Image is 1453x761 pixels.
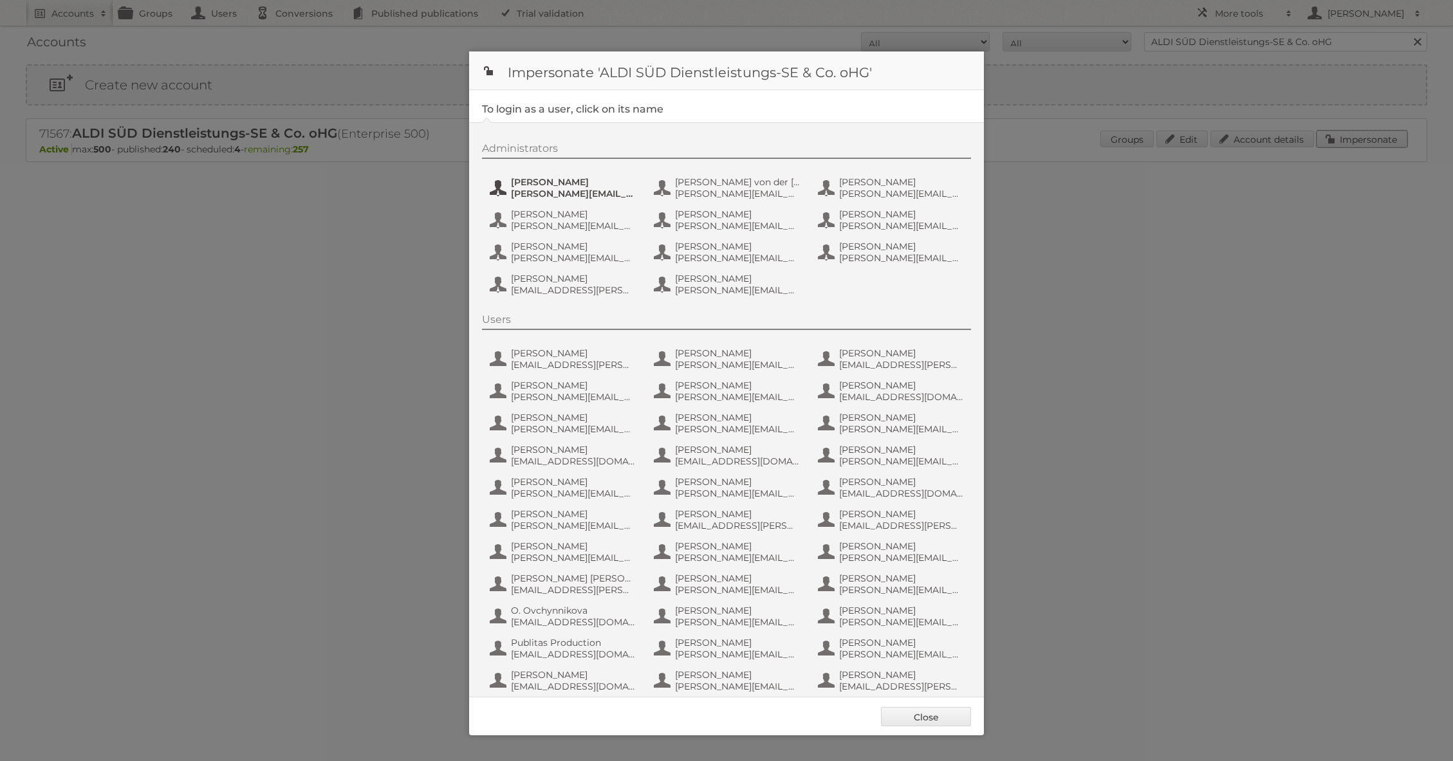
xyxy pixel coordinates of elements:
span: [PERSON_NAME][EMAIL_ADDRESS][DOMAIN_NAME] [675,188,800,199]
span: [PERSON_NAME] [511,669,636,681]
span: [PERSON_NAME] [511,412,636,423]
button: [PERSON_NAME] [PERSON_NAME][EMAIL_ADDRESS][PERSON_NAME][DOMAIN_NAME] [488,378,640,404]
span: [PERSON_NAME] [511,540,636,552]
span: [PERSON_NAME][EMAIL_ADDRESS][DOMAIN_NAME] [511,188,636,199]
button: [PERSON_NAME] [EMAIL_ADDRESS][PERSON_NAME][DOMAIN_NAME] [652,507,804,533]
button: O. Ovchynnikova [EMAIL_ADDRESS][DOMAIN_NAME] [488,603,640,629]
span: [PERSON_NAME] [511,508,636,520]
span: [PERSON_NAME] [839,637,964,648]
button: Publitas Production [EMAIL_ADDRESS][DOMAIN_NAME] [488,636,640,661]
span: [PERSON_NAME][EMAIL_ADDRESS][PERSON_NAME][DOMAIN_NAME] [675,391,800,403]
button: [PERSON_NAME] [PERSON_NAME][EMAIL_ADDRESS][PERSON_NAME][DOMAIN_NAME] [817,571,968,597]
button: [PERSON_NAME] [PERSON_NAME][EMAIL_ADDRESS][PERSON_NAME][DOMAIN_NAME] [652,271,804,297]
button: [PERSON_NAME] [PERSON_NAME][EMAIL_ADDRESS][PERSON_NAME][DOMAIN_NAME] [652,636,804,661]
button: [PERSON_NAME] [PERSON_NAME][EMAIL_ADDRESS][PERSON_NAME][DOMAIN_NAME] [652,571,804,597]
button: [PERSON_NAME] [EMAIL_ADDRESS][PERSON_NAME][DOMAIN_NAME] [817,507,968,533]
span: [PERSON_NAME][EMAIL_ADDRESS][PERSON_NAME][DOMAIN_NAME] [839,252,964,264]
span: [PERSON_NAME] [511,444,636,455]
button: [PERSON_NAME] [EMAIL_ADDRESS][DOMAIN_NAME] [817,475,968,500]
h1: Impersonate 'ALDI SÜD Dienstleistungs-SE & Co. oHG' [469,51,984,90]
span: [PERSON_NAME][EMAIL_ADDRESS][PERSON_NAME][DOMAIN_NAME] [675,284,800,296]
span: [PERSON_NAME] [511,176,636,188]
span: [PERSON_NAME][EMAIL_ADDRESS][DOMAIN_NAME] [675,552,800,564]
button: [PERSON_NAME] [PERSON_NAME][EMAIL_ADDRESS][PERSON_NAME][DOMAIN_NAME] [652,207,804,233]
span: [PERSON_NAME] von der [PERSON_NAME] [675,176,800,188]
button: [PERSON_NAME] [PERSON_NAME][EMAIL_ADDRESS][DOMAIN_NAME] [817,207,968,233]
span: [PERSON_NAME][EMAIL_ADDRESS][DOMAIN_NAME] [675,252,800,264]
span: [PERSON_NAME][EMAIL_ADDRESS][DOMAIN_NAME] [839,616,964,628]
span: [PERSON_NAME] [675,508,800,520]
span: [PERSON_NAME][EMAIL_ADDRESS][PERSON_NAME][DOMAIN_NAME] [839,423,964,435]
span: [PERSON_NAME][EMAIL_ADDRESS][DOMAIN_NAME] [675,681,800,692]
button: [PERSON_NAME] [PERSON_NAME][EMAIL_ADDRESS][PERSON_NAME][DOMAIN_NAME] [652,475,804,500]
span: [EMAIL_ADDRESS][DOMAIN_NAME] [839,391,964,403]
button: [PERSON_NAME] [EMAIL_ADDRESS][PERSON_NAME][DOMAIN_NAME] [817,668,968,693]
span: [PERSON_NAME][EMAIL_ADDRESS][DOMAIN_NAME] [511,488,636,499]
button: [PERSON_NAME] [PERSON_NAME][EMAIL_ADDRESS][PERSON_NAME][DOMAIN_NAME] [817,239,968,265]
button: [PERSON_NAME] [PERSON_NAME][EMAIL_ADDRESS][DOMAIN_NAME] [488,475,640,500]
a: Close [881,707,971,726]
span: [PERSON_NAME] [511,380,636,391]
span: [PERSON_NAME] [839,380,964,391]
button: [PERSON_NAME] [PERSON_NAME][EMAIL_ADDRESS][DOMAIN_NAME] [817,443,968,468]
span: [EMAIL_ADDRESS][DOMAIN_NAME] [511,616,636,628]
span: [PERSON_NAME][EMAIL_ADDRESS][PERSON_NAME][DOMAIN_NAME] [675,220,800,232]
span: [PERSON_NAME] [839,176,964,188]
span: [PERSON_NAME] [839,573,964,584]
span: [PERSON_NAME] [675,347,800,359]
span: [EMAIL_ADDRESS][PERSON_NAME][DOMAIN_NAME] [675,520,800,531]
span: [EMAIL_ADDRESS][DOMAIN_NAME] [511,455,636,467]
span: [PERSON_NAME] [839,605,964,616]
span: O. Ovchynnikova [511,605,636,616]
span: [PERSON_NAME] [675,380,800,391]
button: [PERSON_NAME] [PERSON_NAME][EMAIL_ADDRESS][DOMAIN_NAME] [488,239,640,265]
span: [EMAIL_ADDRESS][PERSON_NAME][DOMAIN_NAME] [839,681,964,692]
span: [PERSON_NAME] [511,208,636,220]
span: [PERSON_NAME][EMAIL_ADDRESS][PERSON_NAME][DOMAIN_NAME] [511,391,636,403]
button: [PERSON_NAME] [PERSON_NAME][EMAIL_ADDRESS][PERSON_NAME][DOMAIN_NAME] [652,346,804,372]
button: [PERSON_NAME] [PERSON_NAME][EMAIL_ADDRESS][PERSON_NAME][DOMAIN_NAME] [488,507,640,533]
span: [PERSON_NAME][EMAIL_ADDRESS][DOMAIN_NAME] [675,616,800,628]
span: [EMAIL_ADDRESS][DOMAIN_NAME] [675,455,800,467]
span: [EMAIL_ADDRESS][PERSON_NAME][DOMAIN_NAME] [839,359,964,371]
legend: To login as a user, click on its name [482,103,663,115]
span: [PERSON_NAME] [839,508,964,520]
span: [PERSON_NAME] [839,669,964,681]
button: [PERSON_NAME] [PERSON_NAME][EMAIL_ADDRESS][DOMAIN_NAME] [817,603,968,629]
span: [PERSON_NAME][EMAIL_ADDRESS][PERSON_NAME][DOMAIN_NAME] [511,423,636,435]
span: [EMAIL_ADDRESS][PERSON_NAME][DOMAIN_NAME] [511,284,636,296]
span: [PERSON_NAME] [511,273,636,284]
button: [PERSON_NAME] [PERSON_NAME][EMAIL_ADDRESS][PERSON_NAME][DOMAIN_NAME] [488,410,640,436]
span: [PERSON_NAME][EMAIL_ADDRESS][PERSON_NAME][DOMAIN_NAME] [511,520,636,531]
button: [PERSON_NAME] [EMAIL_ADDRESS][PERSON_NAME][DOMAIN_NAME] [488,271,640,297]
span: [PERSON_NAME][EMAIL_ADDRESS][DOMAIN_NAME] [839,455,964,467]
span: [EMAIL_ADDRESS][DOMAIN_NAME] [511,648,636,660]
button: [PERSON_NAME] [PERSON_NAME][EMAIL_ADDRESS][PERSON_NAME][DOMAIN_NAME] [488,207,640,233]
button: [PERSON_NAME] [EMAIL_ADDRESS][PERSON_NAME][DOMAIN_NAME] [817,346,968,372]
span: [PERSON_NAME][EMAIL_ADDRESS][PERSON_NAME][DOMAIN_NAME] [839,188,964,199]
span: Publitas Production [511,637,636,648]
button: [PERSON_NAME] [PERSON_NAME][EMAIL_ADDRESS][DOMAIN_NAME] [488,539,640,565]
button: [PERSON_NAME] [PERSON_NAME][EMAIL_ADDRESS][PERSON_NAME][DOMAIN_NAME] [817,539,968,565]
span: [EMAIL_ADDRESS][DOMAIN_NAME] [839,488,964,499]
button: [PERSON_NAME] [PERSON_NAME][EMAIL_ADDRESS][PERSON_NAME][DOMAIN_NAME] [817,410,968,436]
span: [PERSON_NAME][EMAIL_ADDRESS][DOMAIN_NAME] [839,648,964,660]
span: [PERSON_NAME] [839,347,964,359]
button: [PERSON_NAME] [EMAIL_ADDRESS][DOMAIN_NAME] [488,443,640,468]
span: [PERSON_NAME][EMAIL_ADDRESS][PERSON_NAME][DOMAIN_NAME] [839,584,964,596]
button: [PERSON_NAME] [PERSON_NAME][EMAIL_ADDRESS][DOMAIN_NAME] [652,668,804,693]
span: [PERSON_NAME][EMAIL_ADDRESS][PERSON_NAME][DOMAIN_NAME] [675,584,800,596]
span: [PERSON_NAME] [675,476,800,488]
span: [PERSON_NAME] [675,540,800,552]
span: [PERSON_NAME] [511,347,636,359]
button: [PERSON_NAME] [EMAIL_ADDRESS][DOMAIN_NAME] [817,378,968,404]
span: [PERSON_NAME] [839,540,964,552]
span: [PERSON_NAME] [511,241,636,252]
span: [PERSON_NAME] [839,208,964,220]
span: [EMAIL_ADDRESS][PERSON_NAME][PERSON_NAME][DOMAIN_NAME] [511,584,636,596]
button: [PERSON_NAME] [EMAIL_ADDRESS][PERSON_NAME][DOMAIN_NAME] [488,346,640,372]
span: [PERSON_NAME] [839,412,964,423]
span: [PERSON_NAME] [675,605,800,616]
span: [PERSON_NAME] [839,444,964,455]
span: [PERSON_NAME][EMAIL_ADDRESS][PERSON_NAME][DOMAIN_NAME] [675,423,800,435]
